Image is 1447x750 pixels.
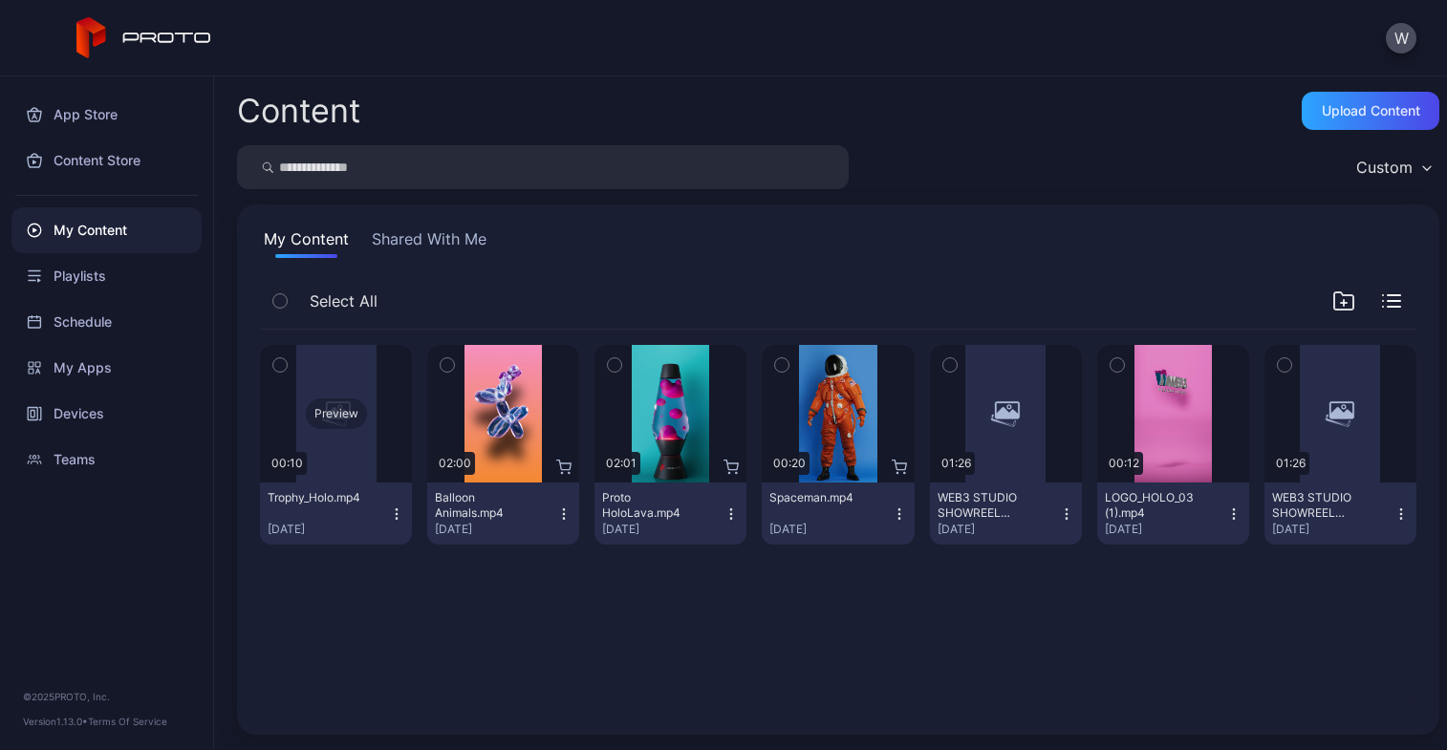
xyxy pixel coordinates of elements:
[435,490,540,521] div: Balloon Animals.mp4
[310,289,378,312] span: Select All
[268,490,373,505] div: Trophy_Holo.mp4
[1272,490,1377,521] div: WEB3 STUDIO SHOWREEL VERTICAL - NO AUDIO(2).mp4
[1097,482,1249,545] button: LOGO_HOLO_03 (1).mp4[DATE]
[1105,490,1210,521] div: LOGO_HOLO_03 (1).mp4
[1264,482,1416,545] button: WEB3 STUDIO SHOWREEL VERTICAL - NO AUDIO(2).mp4[DATE]
[769,522,891,537] div: [DATE]
[594,482,746,545] button: Proto HoloLava.mp4[DATE]
[260,482,412,545] button: Trophy_Holo.mp4[DATE]
[11,207,202,253] a: My Content
[938,490,1043,521] div: WEB3 STUDIO SHOWREEL VERTICAL - WITH AUDIO(1).mp4
[88,716,167,727] a: Terms Of Service
[1322,103,1420,118] div: Upload Content
[1347,145,1439,189] button: Custom
[938,522,1059,537] div: [DATE]
[11,299,202,345] a: Schedule
[602,522,723,537] div: [DATE]
[306,398,367,429] div: Preview
[1386,23,1416,54] button: W
[602,490,707,521] div: Proto HoloLava.mp4
[11,391,202,437] a: Devices
[762,482,914,545] button: Spaceman.mp4[DATE]
[368,227,490,258] button: Shared With Me
[1356,158,1413,177] div: Custom
[427,482,579,545] button: Balloon Animals.mp4[DATE]
[930,482,1082,545] button: WEB3 STUDIO SHOWREEL VERTICAL - WITH AUDIO(1).mp4[DATE]
[11,253,202,299] a: Playlists
[1105,522,1226,537] div: [DATE]
[1302,92,1439,130] button: Upload Content
[23,716,88,727] span: Version 1.13.0 •
[435,522,556,537] div: [DATE]
[260,227,353,258] button: My Content
[11,437,202,482] a: Teams
[268,522,389,537] div: [DATE]
[11,92,202,138] a: App Store
[1272,522,1393,537] div: [DATE]
[11,138,202,183] a: Content Store
[237,95,360,127] div: Content
[23,689,190,704] div: © 2025 PROTO, Inc.
[769,490,875,505] div: Spaceman.mp4
[11,345,202,391] a: My Apps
